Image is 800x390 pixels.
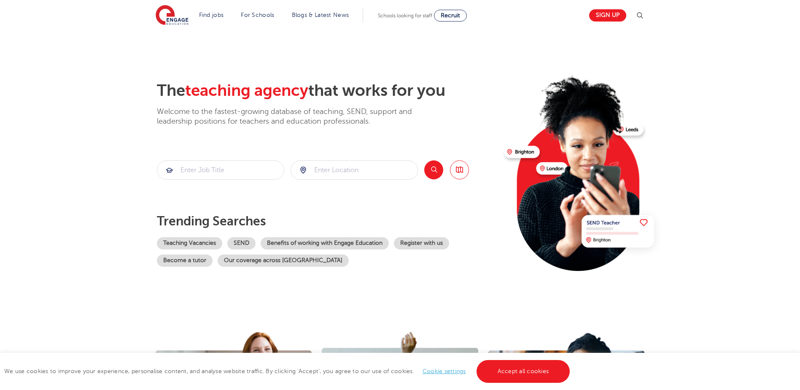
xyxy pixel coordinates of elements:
a: Teaching Vacancies [157,237,222,249]
a: For Schools [241,12,274,18]
a: Recruit [434,10,467,22]
span: teaching agency [185,81,308,100]
a: Benefits of working with Engage Education [261,237,389,249]
a: Find jobs [199,12,224,18]
a: Blogs & Latest News [292,12,349,18]
img: Engage Education [156,5,189,26]
a: Become a tutor [157,255,213,267]
div: Submit [157,160,284,180]
p: Trending searches [157,214,497,229]
input: Submit [157,161,284,179]
div: Submit [291,160,418,180]
button: Search [424,160,443,179]
a: Accept all cookies [477,360,570,383]
h2: The that works for you [157,81,497,100]
span: Recruit [441,12,460,19]
a: Cookie settings [423,368,466,374]
p: Welcome to the fastest-growing database of teaching, SEND, support and leadership positions for t... [157,107,435,127]
span: We use cookies to improve your experience, personalise content, and analyse website traffic. By c... [4,368,572,374]
a: Sign up [589,9,626,22]
span: Schools looking for staff [378,13,432,19]
a: SEND [227,237,256,249]
a: Our coverage across [GEOGRAPHIC_DATA] [218,255,349,267]
a: Register with us [394,237,449,249]
input: Submit [291,161,418,179]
